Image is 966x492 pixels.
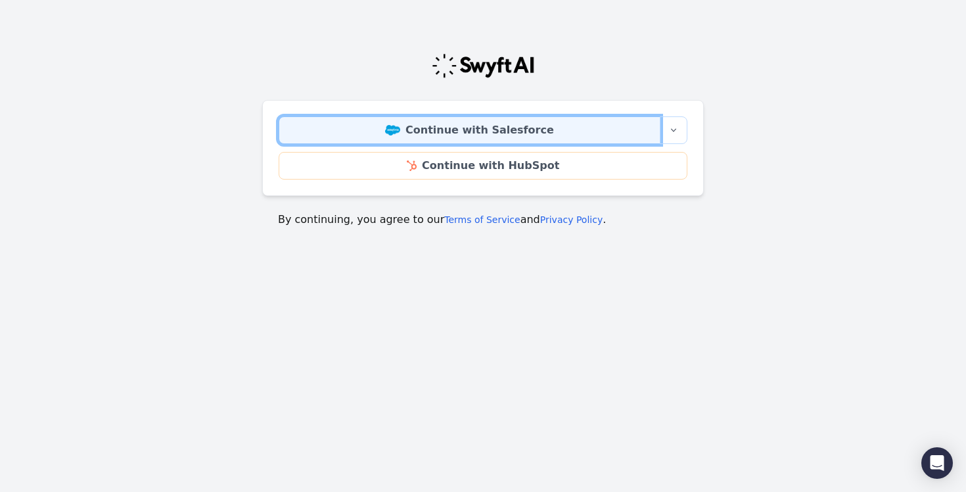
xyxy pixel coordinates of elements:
a: Continue with HubSpot [279,152,687,180]
img: HubSpot [407,160,417,171]
p: By continuing, you agree to our and . [278,212,688,228]
a: Terms of Service [444,214,520,225]
a: Privacy Policy [540,214,603,225]
img: Salesforce [385,125,400,135]
img: Swyft Logo [431,53,535,79]
a: Continue with Salesforce [279,116,660,144]
div: Open Intercom Messenger [921,447,953,479]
